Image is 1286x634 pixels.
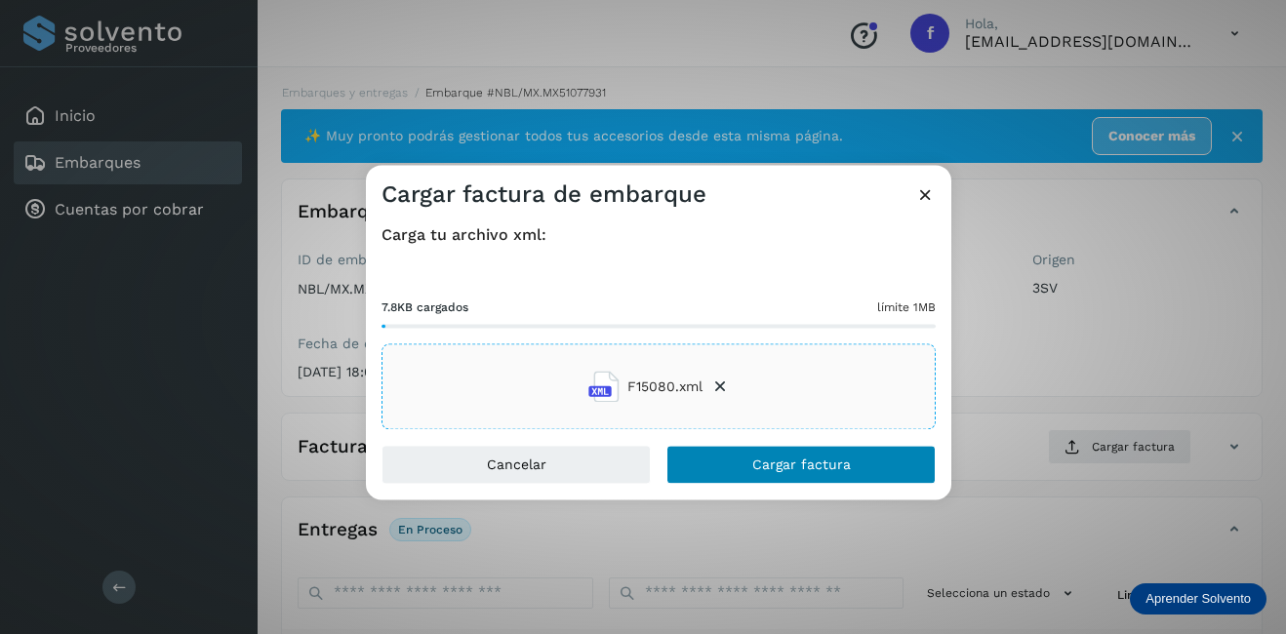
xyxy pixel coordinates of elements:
button: Cancelar [382,446,651,485]
span: Cancelar [487,458,546,472]
button: Cargar factura [666,446,936,485]
span: Cargar factura [752,458,851,472]
div: Aprender Solvento [1130,583,1266,614]
span: 7.8KB cargados [382,299,468,317]
span: límite 1MB [877,299,936,317]
span: F15080.xml [627,376,703,397]
p: Aprender Solvento [1145,591,1251,607]
h4: Carga tu archivo xml: [382,225,936,244]
h3: Cargar factura de embarque [382,180,706,209]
